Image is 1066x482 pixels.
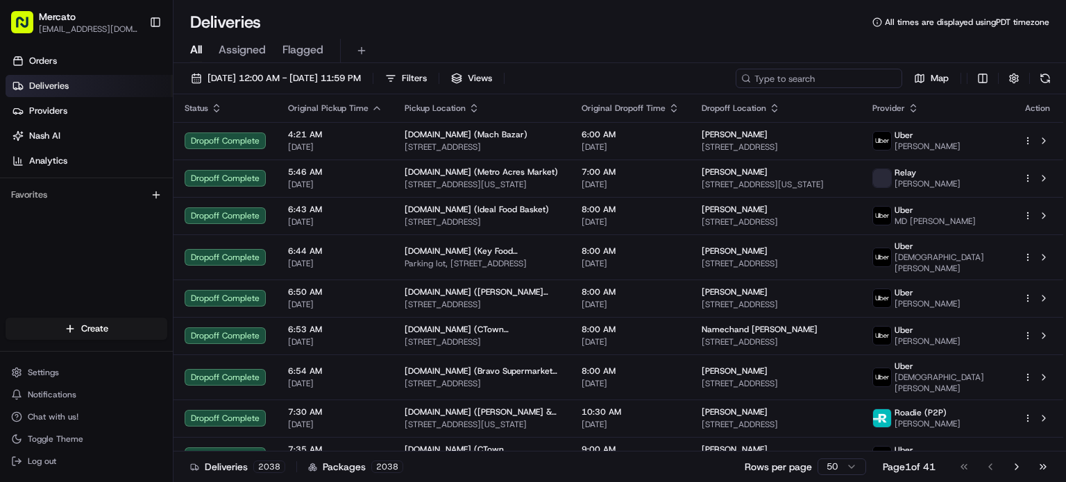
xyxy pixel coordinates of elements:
[62,182,191,193] div: We're available if you need us!
[405,286,559,298] span: [DOMAIN_NAME] ([PERSON_NAME] Farm)
[104,250,109,261] span: •
[190,42,202,58] span: All
[908,69,955,88] button: Map
[39,24,138,35] span: [EMAIL_ADDRESS][DOMAIN_NAME]
[138,379,168,390] span: Pylon
[582,406,679,418] span: 10:30 AM
[873,327,891,345] img: uber-new-logo.jpeg
[895,241,913,252] span: Uber
[112,340,228,365] a: 💻API Documentation
[288,365,382,377] span: 6:54 AM
[6,429,167,449] button: Toggle Theme
[883,460,936,474] div: Page 1 of 41
[582,216,679,227] span: [DATE]
[582,166,679,178] span: 7:00 AM
[468,72,492,85] span: Views
[6,184,167,206] div: Favorites
[14,216,93,227] div: Past conversations
[895,287,913,298] span: Uber
[702,324,818,335] span: Namechand [PERSON_NAME]
[14,275,36,297] img: Liam S.
[6,50,173,72] a: Orders
[405,336,559,347] span: [STREET_ADDRESS]
[582,419,679,430] span: [DATE]
[895,445,913,456] span: Uber
[405,141,559,153] span: [STREET_ADDRESS]
[288,166,382,178] span: 5:46 AM
[6,75,173,97] a: Deliveries
[28,389,76,400] span: Notifications
[582,299,679,310] span: [DATE]
[115,288,120,299] span: •
[288,216,382,227] span: [DATE]
[702,286,768,298] span: [PERSON_NAME]
[379,69,433,88] button: Filters
[1023,103,1052,114] div: Action
[308,460,403,474] div: Packages
[190,11,261,33] h1: Deliveries
[702,166,768,178] span: [PERSON_NAME]
[873,447,891,465] img: uber-new-logo.jpeg
[582,141,679,153] span: [DATE]
[28,367,59,378] span: Settings
[402,72,427,85] span: Filters
[405,179,559,190] span: [STREET_ADDRESS][US_STATE]
[702,216,849,227] span: [STREET_ADDRESS]
[405,324,559,335] span: [DOMAIN_NAME] (CTown Supermarkets (98-02 [GEOGRAPHIC_DATA]))
[28,411,78,422] span: Chat with us!
[185,69,367,88] button: [DATE] 12:00 AM - [DATE] 11:59 PM
[28,456,56,467] span: Log out
[29,55,57,67] span: Orders
[582,204,679,215] span: 8:00 AM
[895,252,1001,274] span: [DEMOGRAPHIC_DATA][PERSON_NAME]
[582,324,679,335] span: 8:00 AM
[872,103,905,114] span: Provider
[288,179,382,190] span: [DATE]
[8,340,112,365] a: 📗Knowledge Base
[185,103,208,114] span: Status
[895,336,961,347] span: [PERSON_NAME]
[895,205,913,216] span: Uber
[702,129,768,140] span: [PERSON_NAME]
[405,299,559,310] span: [STREET_ADDRESS]
[371,461,403,473] div: 2038
[895,361,913,372] span: Uber
[405,378,559,389] span: [STREET_ADDRESS]
[405,444,559,455] span: [DOMAIN_NAME] (CTown Supermarkets ([STREET_ADDRESS]) )
[288,406,382,418] span: 7:30 AM
[582,365,679,377] span: 8:00 AM
[28,433,83,445] span: Toggle Theme
[582,286,679,298] span: 8:00 AM
[29,80,69,92] span: Deliveries
[6,363,167,382] button: Settings
[895,372,1001,394] span: [DEMOGRAPHIC_DATA][PERSON_NAME]
[253,461,285,473] div: 2038
[219,42,266,58] span: Assigned
[14,237,36,259] img: Regen Pajulas
[6,125,173,147] a: Nash AI
[14,49,42,77] img: Nash
[36,125,229,139] input: Clear
[745,460,812,474] p: Rows per page
[895,407,947,418] span: Roadie (P2P)
[288,444,382,455] span: 7:35 AM
[873,132,891,150] img: uber-new-logo.jpeg
[6,385,167,404] button: Notifications
[405,216,559,227] span: [STREET_ADDRESS]
[81,322,108,335] span: Create
[702,204,768,215] span: [PERSON_NAME]
[895,298,961,309] span: [PERSON_NAME]
[582,336,679,347] span: [DATE]
[405,204,549,215] span: [DOMAIN_NAME] (Ideal Food Basket)
[14,91,253,113] p: Welcome 👋
[123,288,151,299] span: [DATE]
[702,299,849,310] span: [STREET_ADDRESS]
[112,250,140,261] span: [DATE]
[288,129,382,140] span: 4:21 AM
[702,103,766,114] span: Dropoff Location
[39,10,76,24] button: Mercato
[405,419,559,430] span: [STREET_ADDRESS][US_STATE]
[14,168,39,193] img: 1736555255976-a54dd68f-1ca7-489b-9aae-adbdc363a1c4
[62,168,228,182] div: Start new chat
